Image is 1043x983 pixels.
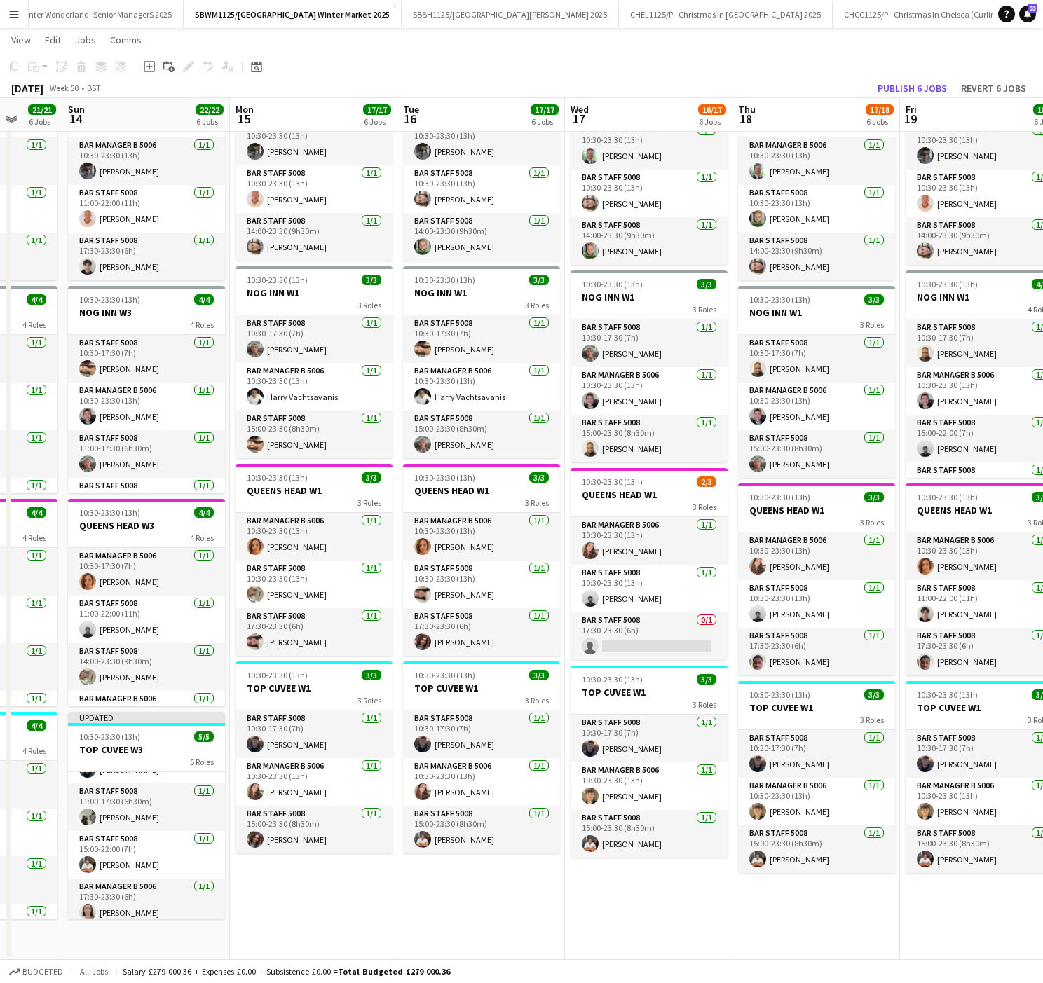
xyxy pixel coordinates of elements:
span: View [11,34,31,46]
a: Jobs [69,31,102,49]
span: Jobs [75,34,96,46]
span: 93 [1028,4,1037,13]
div: [DATE] [11,81,43,95]
div: BST [87,83,101,93]
button: CHCC1125/P - Christmas in Chelsea (Curling Club) [833,1,1032,28]
a: Comms [104,31,147,49]
span: Budgeted [22,967,63,977]
a: View [6,31,36,49]
a: 93 [1019,6,1036,22]
a: Edit [39,31,67,49]
span: Total Budgeted £279 000.36 [338,966,450,977]
span: Comms [110,34,142,46]
button: Winter Wonderland- Senior ManagerS 2025 [9,1,184,28]
span: Week 50 [46,83,81,93]
span: All jobs [77,966,111,977]
button: SBBH1125/[GEOGRAPHIC_DATA][PERSON_NAME] 2025 [402,1,619,28]
button: Publish 6 jobs [872,79,953,97]
div: Salary £279 000.36 + Expenses £0.00 + Subsistence £0.00 = [123,966,450,977]
button: Budgeted [7,964,65,979]
button: Revert 6 jobs [955,79,1032,97]
button: SBWM1125/[GEOGRAPHIC_DATA] Winter Market 2025 [184,1,402,28]
button: CHEL1125/P - Christmas In [GEOGRAPHIC_DATA] 2025 [619,1,833,28]
span: Edit [45,34,61,46]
